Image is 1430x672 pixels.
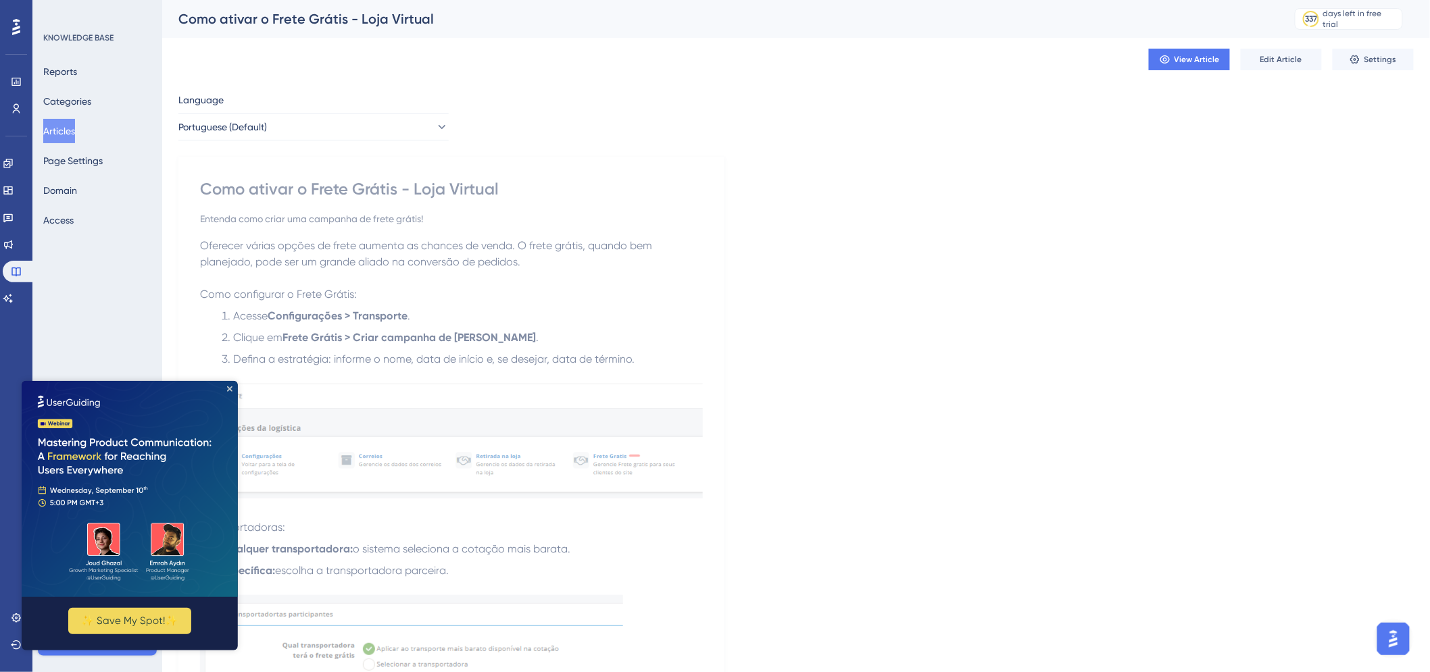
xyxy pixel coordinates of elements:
span: . [536,331,539,344]
button: Articles [43,119,75,143]
span: o sistema seleciona a cotação mais barata. [353,542,570,555]
strong: Específica: [222,564,275,577]
button: Edit Article [1241,49,1322,70]
span: View Article [1175,54,1220,65]
button: Portuguese (Default) [178,113,449,140]
div: Close Preview [205,5,211,11]
span: Como configurar o Frete Grátis: [200,288,357,301]
strong: Configurações > Transporte [268,309,408,322]
button: Categories [43,89,91,113]
div: Como ativar o Frete Grátis - Loja Virtual [178,9,1261,28]
span: Oferecer várias opções de frete aumenta as chances de venda. O frete grátis, quando bem planejado... [200,239,655,268]
span: Language [178,92,224,108]
span: . [408,309,410,322]
span: Clique em [233,331,282,344]
span: Transportadoras: [200,521,285,534]
button: Settings [1333,49,1414,70]
button: Domain [43,178,77,203]
span: Defina a estratégia: informe o nome, data de início e, se desejar, data de término. [233,353,635,365]
strong: Frete Grátis > Criar campanha de [PERSON_NAME] [282,331,536,344]
div: days left in free trial [1323,8,1398,30]
strong: Qualquer transportadora: [222,542,353,555]
button: Page Settings [43,149,103,173]
div: 337 [1305,14,1317,24]
div: KNOWLEDGE BASE [43,32,114,43]
span: escolha a transportadora parceira. [275,564,449,577]
button: Reports [43,59,77,84]
button: View Article [1149,49,1230,70]
button: Access [43,208,74,232]
span: Settings [1364,54,1397,65]
div: Como ativar o Frete Grátis - Loja Virtual [200,178,703,200]
iframe: UserGuiding AI Assistant Launcher [1373,619,1414,659]
span: Acesse [233,309,268,322]
div: Entenda como criar uma campanha de frete grátis! [200,211,703,227]
span: Edit Article [1260,54,1302,65]
button: ✨ Save My Spot!✨ [47,227,170,253]
span: Portuguese (Default) [178,119,267,135]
